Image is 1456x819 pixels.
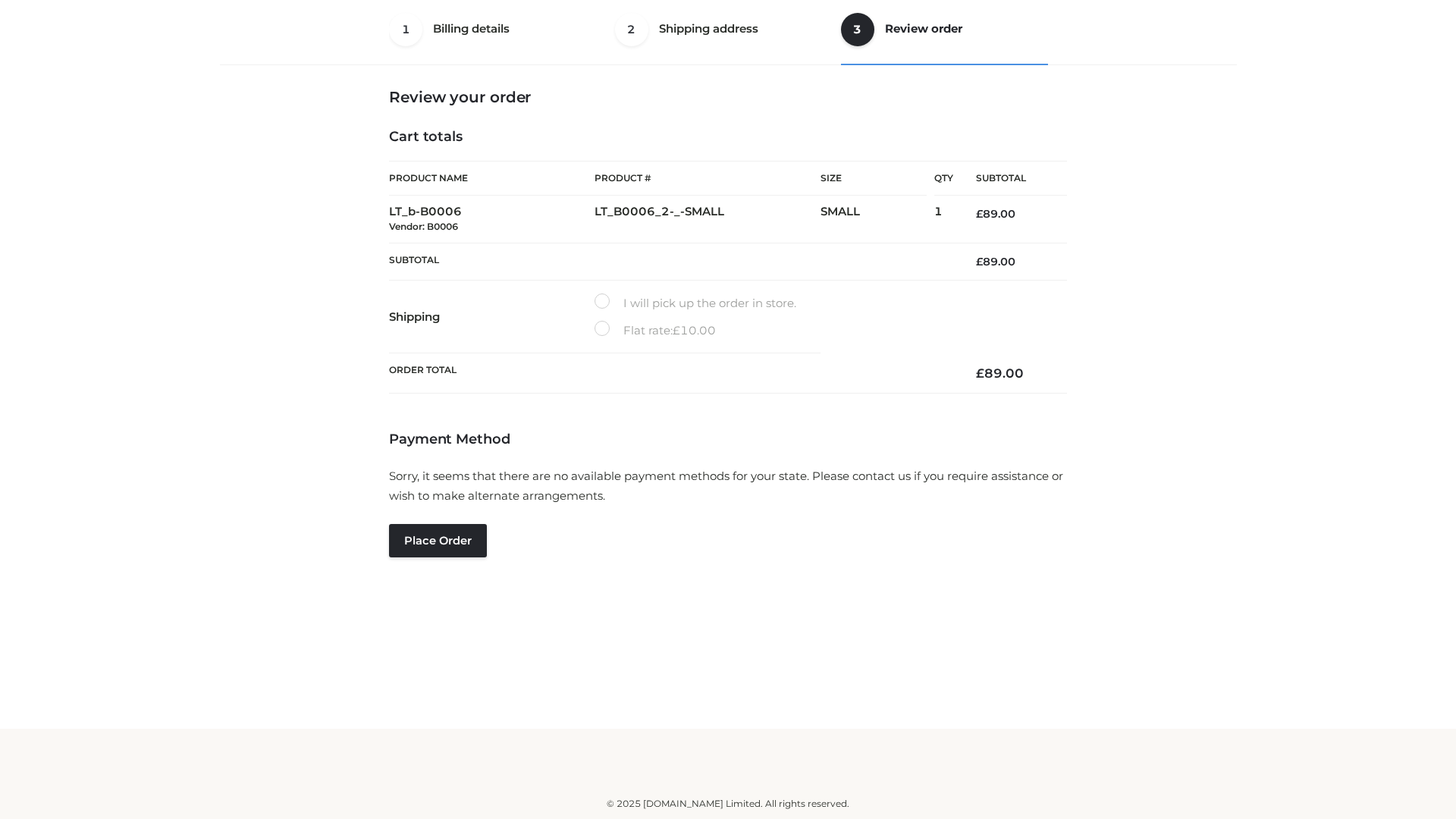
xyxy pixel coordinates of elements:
span: Sorry, it seems that there are no available payment methods for your state. Please contact us if ... [389,469,1063,503]
td: 1 [934,196,953,243]
span: £ [976,255,983,268]
span: £ [976,366,984,381]
span: £ [976,207,983,221]
th: Order Total [389,353,953,394]
th: Subtotal [953,162,1067,196]
bdi: 89.00 [976,366,1024,381]
button: Place order [389,524,487,557]
th: Shipping [389,281,595,353]
th: Qty [934,161,953,196]
label: I will pick up the order in store. [595,293,796,313]
bdi: 89.00 [976,255,1015,268]
td: LT_B0006_2-_-SMALL [595,196,821,243]
h3: Review your order [389,88,1067,106]
span: £ [673,323,680,337]
h4: Payment Method [389,431,1067,448]
th: Product # [595,161,821,196]
td: SMALL [821,196,934,243]
bdi: 10.00 [673,323,716,337]
td: LT_b-B0006 [389,196,595,243]
th: Subtotal [389,243,953,280]
bdi: 89.00 [976,207,1015,221]
small: Vendor: B0006 [389,221,458,232]
div: © 2025 [DOMAIN_NAME] Limited. All rights reserved. [225,796,1231,811]
label: Flat rate: [595,321,716,340]
h4: Cart totals [389,129,1067,146]
th: Size [821,162,927,196]
th: Product Name [389,161,595,196]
